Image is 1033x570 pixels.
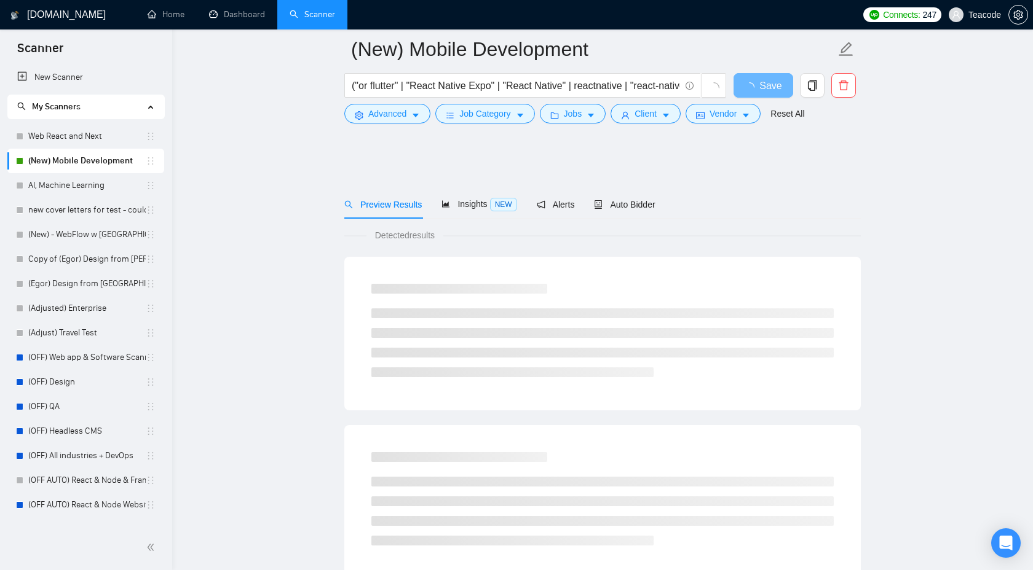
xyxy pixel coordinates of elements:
[352,78,680,93] input: Search Freelance Jobs...
[368,107,406,120] span: Advanced
[759,78,782,93] span: Save
[28,296,146,321] a: (Adjusted) Enterprise
[10,6,19,25] img: logo
[742,111,750,120] span: caret-down
[146,328,156,338] span: holder
[28,198,146,222] a: new cover letters for test - could work better
[7,222,164,247] li: (New) - WebFlow w Kasia
[7,468,164,493] li: (OFF AUTO) React & Node & Frameworks - Lower rate & No activity from lead
[441,200,450,208] span: area-chart
[708,82,719,93] span: loading
[991,528,1021,558] div: Open Intercom Messenger
[686,104,761,123] button: idcardVendorcaret-down
[17,102,26,111] span: search
[7,65,164,90] li: New Scanner
[32,101,81,112] span: My Scanners
[550,111,559,120] span: folder
[459,107,510,120] span: Job Category
[28,345,146,370] a: (OFF) Web app & Software Scanner
[686,82,694,90] span: info-circle
[28,222,146,247] a: (New) - WebFlow w [GEOGRAPHIC_DATA]
[146,402,156,412] span: holder
[7,419,164,443] li: (OFF) Headless CMS
[344,104,430,123] button: settingAdvancedcaret-down
[146,541,159,553] span: double-left
[7,493,164,517] li: (OFF AUTO) React & Node Websites and Apps
[537,200,575,209] span: Alerts
[7,39,73,65] span: Scanner
[7,271,164,296] li: (Egor) Design from Dawid
[344,200,422,209] span: Preview Results
[28,419,146,443] a: (OFF) Headless CMS
[883,8,920,21] span: Connects:
[564,107,582,120] span: Jobs
[7,370,164,394] li: (OFF) Design
[923,8,936,21] span: 247
[662,111,670,120] span: caret-down
[594,200,603,209] span: robot
[490,198,517,211] span: NEW
[146,205,156,215] span: holder
[1009,10,1027,20] span: setting
[537,200,545,209] span: notification
[745,82,759,92] span: loading
[146,525,156,534] span: holder
[344,200,353,209] span: search
[17,101,81,112] span: My Scanners
[7,321,164,345] li: (Adjust) Travel Test
[800,73,825,98] button: copy
[28,370,146,394] a: (OFF) Design
[621,111,630,120] span: user
[7,345,164,370] li: (OFF) Web app & Software Scanner
[7,124,164,149] li: Web React and Next
[366,228,443,242] span: Detected results
[28,517,146,542] a: (OFF) AI, Machine Learning
[710,107,737,120] span: Vendor
[7,173,164,198] li: AI, Machine Learning
[28,443,146,468] a: (OFF) All industries + DevOps
[441,199,516,209] span: Insights
[7,443,164,468] li: (OFF) All industries + DevOps
[411,111,420,120] span: caret-down
[435,104,534,123] button: barsJob Categorycaret-down
[869,10,879,20] img: upwork-logo.png
[7,149,164,173] li: (New) Mobile Development
[635,107,657,120] span: Client
[28,468,146,493] a: (OFF AUTO) React & Node & Frameworks - Lower rate & No activity from lead
[801,80,824,91] span: copy
[734,73,793,98] button: Save
[7,517,164,542] li: (OFF) AI, Machine Learning
[17,65,154,90] a: New Scanner
[355,111,363,120] span: setting
[770,107,804,120] a: Reset All
[28,247,146,271] a: Copy of (Egor) Design from [PERSON_NAME]
[146,303,156,313] span: holder
[7,198,164,222] li: new cover letters for test - could work better
[831,73,856,98] button: delete
[28,173,146,198] a: AI, Machine Learning
[540,104,606,123] button: folderJobscaret-down
[28,493,146,517] a: (OFF AUTO) React & Node Websites and Apps
[446,111,454,120] span: bars
[832,80,855,91] span: delete
[952,10,960,19] span: user
[146,475,156,485] span: holder
[146,353,156,362] span: holder
[209,9,265,20] a: dashboardDashboard
[696,111,705,120] span: idcard
[146,279,156,289] span: holder
[587,111,595,120] span: caret-down
[28,394,146,419] a: (OFF) QA
[28,271,146,296] a: (Egor) Design from [GEOGRAPHIC_DATA]
[516,111,524,120] span: caret-down
[28,321,146,345] a: (Adjust) Travel Test
[148,9,184,20] a: homeHome
[351,34,836,64] input: Scanner name...
[146,254,156,264] span: holder
[146,451,156,461] span: holder
[146,377,156,387] span: holder
[7,247,164,271] li: Copy of (Egor) Design from Jakub
[146,131,156,141] span: holder
[594,200,655,209] span: Auto Bidder
[146,500,156,510] span: holder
